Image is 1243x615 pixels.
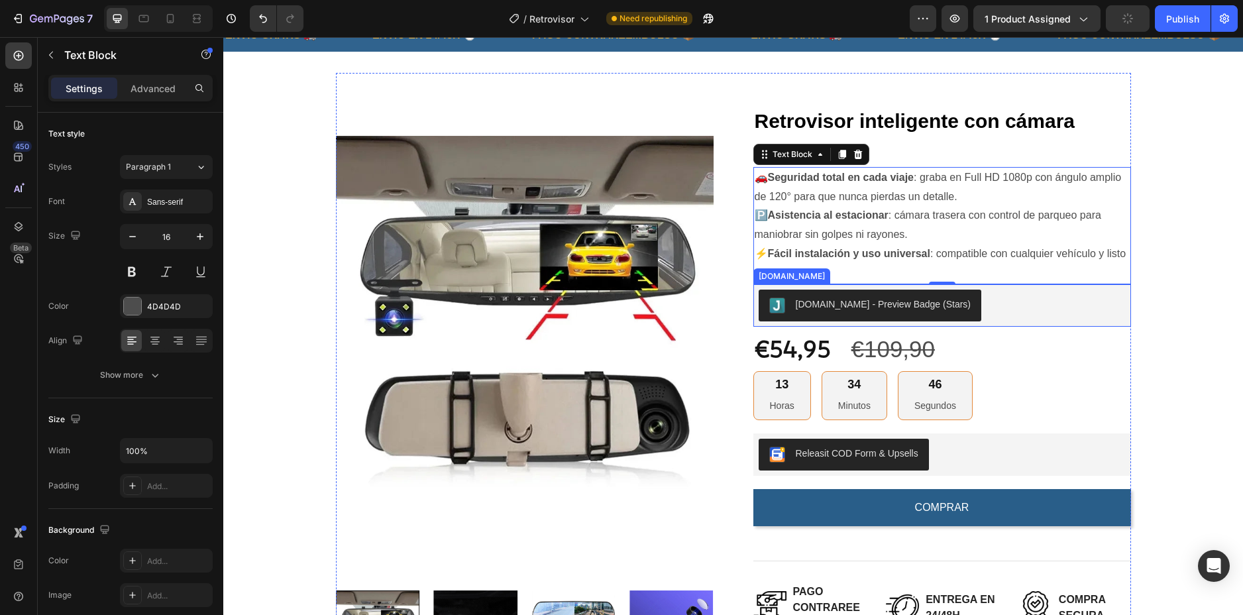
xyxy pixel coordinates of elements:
[147,480,209,492] div: Add...
[615,340,647,355] div: 34
[545,211,707,222] strong: Fácil instalación y uso universal
[1155,5,1211,32] button: Publish
[66,82,103,95] p: Settings
[572,410,695,423] div: Releasit COD Form & Upsells
[546,260,562,276] img: Judgeme.png
[48,227,83,245] div: Size
[126,161,171,173] span: Paragraph 1
[121,439,212,463] input: Auto
[523,12,527,26] span: /
[547,361,571,377] p: Horas
[64,47,177,63] p: Text Block
[48,445,70,457] div: Width
[48,522,113,539] div: Background
[48,480,79,492] div: Padding
[48,300,69,312] div: Color
[13,141,32,152] div: 450
[530,290,609,334] div: €54,95
[147,301,209,313] div: 4D4D4D
[100,368,162,382] div: Show more
[985,12,1071,26] span: 1 product assigned
[973,5,1101,32] button: 1 product assigned
[48,589,72,601] div: Image
[545,135,691,146] strong: Seguridad total en cada viaje
[10,243,32,253] div: Beta
[836,555,906,587] p: COMPRA SEGURA
[663,554,696,587] img: Alt Image
[531,131,906,170] p: 🚗 : graba en Full HD 1080p con ángulo amplio de 120° para que nunca pierdas un detalle.
[796,554,829,587] img: Alt Image
[692,465,746,476] span: COMPRAR
[615,361,647,377] p: Minutos
[547,340,571,355] div: 13
[702,555,773,587] p: ENTREGA EN 24/48H
[250,5,303,32] div: Undo/Redo
[535,252,759,284] button: Judge.me - Preview Badge (Stars)
[87,11,93,27] p: 7
[147,555,209,567] div: Add...
[547,111,592,123] div: Text Block
[530,452,908,489] button: <p><span style="color:#FFFFFF;">COMPRAR</span></p>
[5,5,99,32] button: 7
[147,590,209,602] div: Add...
[120,155,213,179] button: Paragraph 1
[530,554,563,587] img: Alt Image
[572,260,748,274] div: [DOMAIN_NAME] - Preview Badge (Stars)
[223,37,1243,615] iframe: Design area
[131,82,176,95] p: Advanced
[627,290,714,334] div: €109,90
[531,207,906,246] p: ⚡ : compatible con cualquier vehículo y listo en minutos.
[691,340,733,355] div: 46
[529,12,574,26] span: Retrovisor
[546,410,562,425] img: CKKYs5695_ICEAE=.webp
[48,363,213,387] button: Show more
[533,233,604,245] div: [DOMAIN_NAME]
[535,402,706,433] button: Releasit COD Form & Upsells
[48,411,83,429] div: Size
[48,332,85,350] div: Align
[1198,550,1230,582] div: Open Intercom Messenger
[48,161,72,173] div: Styles
[570,547,641,594] p: PAGO CONTRAREEMBOLSO
[545,172,665,184] strong: Asistencia al estacionar
[1166,12,1199,26] div: Publish
[48,555,69,567] div: Color
[48,196,65,207] div: Font
[691,361,733,377] p: Segundos
[531,169,906,207] p: 🅿️ : cámara trasera con control de parqueo para maniobrar sin golpes ni rayones.
[48,128,85,140] div: Text style
[147,196,209,208] div: Sans-serif
[530,68,908,130] a: Retrovisor inteligente con cámara trasera
[620,13,687,25] span: Need republishing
